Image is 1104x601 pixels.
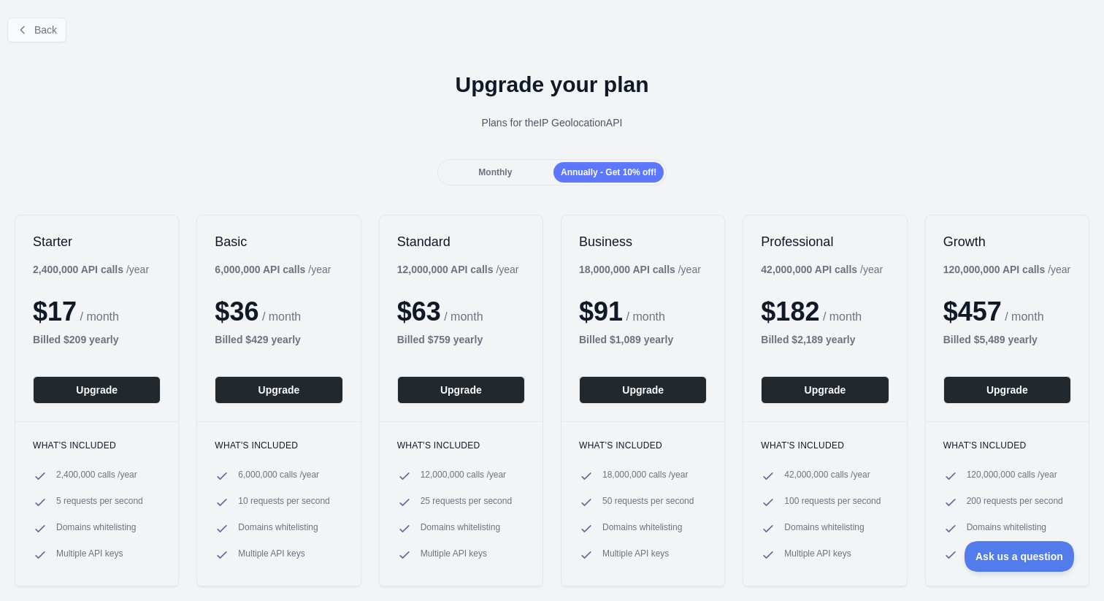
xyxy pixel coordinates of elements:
[579,262,701,277] div: / year
[943,264,1046,275] b: 120,000,000 API calls
[579,264,675,275] b: 18,000,000 API calls
[397,262,519,277] div: / year
[761,264,857,275] b: 42,000,000 API calls
[943,296,1002,326] span: $ 457
[579,296,623,326] span: $ 91
[943,262,1071,277] div: / year
[761,296,819,326] span: $ 182
[397,296,441,326] span: $ 63
[943,233,1071,250] h2: Growth
[761,233,889,250] h2: Professional
[397,264,494,275] b: 12,000,000 API calls
[761,262,883,277] div: / year
[579,233,707,250] h2: Business
[965,541,1075,572] iframe: Toggle Customer Support
[397,233,525,250] h2: Standard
